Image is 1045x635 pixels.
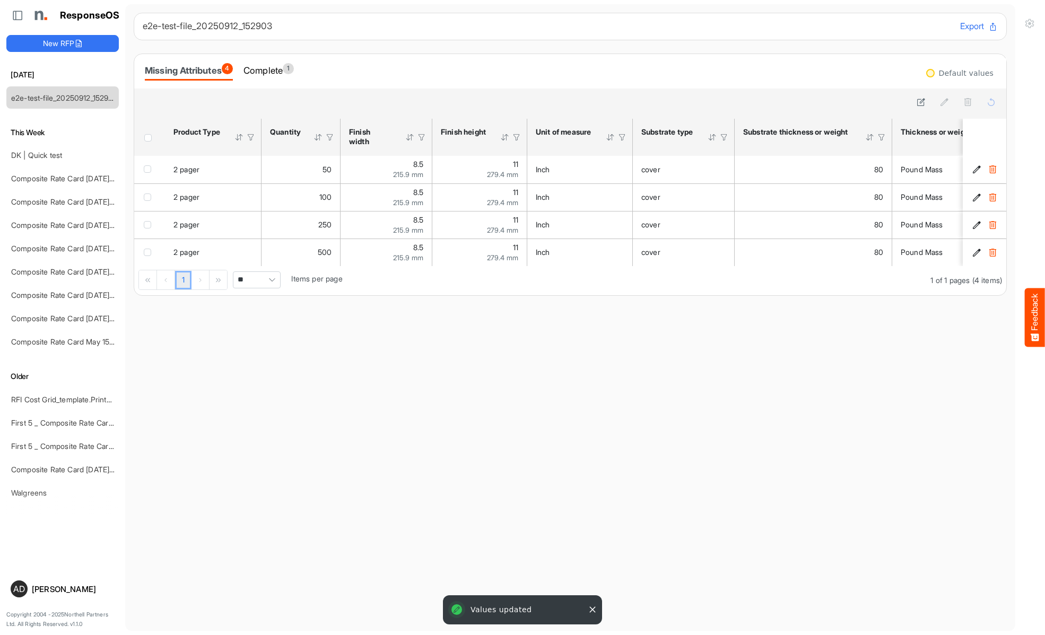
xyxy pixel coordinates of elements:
td: 250 is template cell Column Header httpsnorthellcomontologiesmapping-rulesorderhasquantity [262,211,341,239]
div: Complete [243,63,294,78]
span: 80 [874,165,883,174]
span: cover [641,248,660,257]
span: Pound Mass [901,248,943,257]
div: Substrate type [641,127,694,137]
div: Substrate thickness or weight [743,127,851,137]
div: Default values [939,69,994,77]
span: 80 [874,192,883,201]
h1: ResponseOS [60,10,120,21]
span: Inch [536,248,550,257]
td: cover is template cell Column Header httpsnorthellcomontologiesmapping-rulesmaterialhassubstratem... [633,211,735,239]
span: cover [641,220,660,229]
span: 279.4 mm [487,170,518,179]
div: Filter Icon [877,133,886,142]
div: Filter Icon [325,133,335,142]
span: 215.9 mm [393,226,423,234]
div: Go to last page [210,270,227,289]
td: 11 is template cell Column Header httpsnorthellcomontologiesmapping-rulesmeasurementhasfinishsize... [432,156,527,183]
span: 8.5 [413,160,423,169]
td: 2 pager is template cell Column Header product-type [165,183,262,211]
span: 8.5 [413,243,423,252]
button: Edit [971,164,982,175]
td: cover is template cell Column Header httpsnorthellcomontologiesmapping-rulesmaterialhassubstratem... [633,183,735,211]
a: Composite Rate Card [DATE] mapping test [11,465,155,474]
span: 215.9 mm [393,198,423,207]
button: Edit [971,192,982,202]
h6: Older [6,371,119,382]
span: Pound Mass [901,192,943,201]
a: Composite Rate Card [DATE]_smaller [11,174,137,183]
span: cover [641,192,660,201]
div: Quantity [270,127,300,137]
span: 11 [513,215,518,224]
td: 11 is template cell Column Header httpsnorthellcomontologiesmapping-rulesmeasurementhasfinishsize... [432,239,527,266]
a: Composite Rate Card May 15-2 [11,337,117,346]
td: c667277e-b441-4cd2-bced-ba0d0a3b2676 is template cell Column Header [963,211,1008,239]
button: Edit [971,219,982,230]
div: Unit of measure [536,127,592,137]
div: [PERSON_NAME] [32,585,115,593]
button: Close [587,604,598,615]
span: 80 [874,248,883,257]
img: Northell [29,5,50,26]
h6: [DATE] [6,69,119,81]
a: Page 1 of 1 Pages [175,271,191,290]
td: 11 is template cell Column Header httpsnorthellcomontologiesmapping-rulesmeasurementhasfinishsize... [432,211,527,239]
td: 2 pager is template cell Column Header product-type [165,211,262,239]
p: Copyright 2004 - 2025 Northell Partners Ltd. All Rights Reserved. v 1.1.0 [6,610,119,629]
button: New RFP [6,35,119,52]
td: 8.5 is template cell Column Header httpsnorthellcomontologiesmapping-rulesmeasurementhasfinishsiz... [341,183,432,211]
td: cover is template cell Column Header httpsnorthellcomontologiesmapping-rulesmaterialhassubstratem... [633,156,735,183]
div: Go to next page [191,270,210,289]
span: 279.4 mm [487,253,518,262]
td: checkbox [134,183,165,211]
td: 80 is template cell Column Header httpsnorthellcomontologiesmapping-rulesmaterialhasmaterialthick... [735,239,892,266]
td: 80 is template cell Column Header httpsnorthellcomontologiesmapping-rulesmaterialhasmaterialthick... [735,211,892,239]
td: checkbox [134,211,165,239]
span: 11 [513,243,518,252]
span: 11 [513,160,518,169]
td: Pound Mass is template cell Column Header httpsnorthellcomontologiesmapping-rulesmaterialhasmater... [892,183,1030,211]
span: Inch [536,220,550,229]
div: Filter Icon [719,133,729,142]
a: Composite Rate Card [DATE] mapping test [11,314,155,323]
td: Inch is template cell Column Header httpsnorthellcomontologiesmapping-rulesmeasurementhasunitofme... [527,239,633,266]
a: Composite Rate Card [DATE] mapping test_deleted [11,221,185,230]
a: RFI Cost Grid_template.Prints and warehousing [11,395,171,404]
span: 250 [318,220,332,229]
span: 279.4 mm [487,198,518,207]
a: Composite Rate Card [DATE] mapping test_deleted [11,244,185,253]
td: Inch is template cell Column Header httpsnorthellcomontologiesmapping-rulesmeasurementhasunitofme... [527,156,633,183]
span: 50 [323,165,332,174]
span: 279.4 mm [487,226,518,234]
span: 8.5 [413,188,423,197]
span: 100 [319,192,332,201]
td: 8.5 is template cell Column Header httpsnorthellcomontologiesmapping-rulesmeasurementhasfinishsiz... [341,156,432,183]
button: Delete [987,192,998,202]
a: First 5 _ Composite Rate Card [DATE] [11,418,138,427]
div: Finish height [441,127,486,137]
span: Inch [536,165,550,174]
button: Export [960,20,998,33]
td: 9fc1a982-a3ce-47dc-b73a-37330d021880 is template cell Column Header [963,156,1008,183]
button: Feedback [1025,288,1045,347]
div: Go to first page [139,270,157,289]
td: 8.5 is template cell Column Header httpsnorthellcomontologiesmapping-rulesmeasurementhasfinishsiz... [341,239,432,266]
div: Filter Icon [512,133,521,142]
span: 8.5 [413,215,423,224]
td: cover is template cell Column Header httpsnorthellcomontologiesmapping-rulesmaterialhassubstratem... [633,239,735,266]
span: Items per page [291,274,342,283]
span: cover [641,165,660,174]
span: 11 [513,188,518,197]
td: 9f58e9ce-feba-450d-b5c0-295cc8b64e01 is template cell Column Header [963,183,1008,211]
td: Inch is template cell Column Header httpsnorthellcomontologiesmapping-rulesmeasurementhasunitofme... [527,211,633,239]
span: Pound Mass [901,220,943,229]
span: Pagerdropdown [233,271,281,288]
span: 2 pager [173,192,199,201]
td: Pound Mass is template cell Column Header httpsnorthellcomontologiesmapping-rulesmaterialhasmater... [892,156,1030,183]
span: 215.9 mm [393,170,423,179]
th: Header checkbox [134,119,165,156]
h6: e2e-test-file_20250912_152903 [143,22,952,31]
div: Missing Attributes [145,63,233,78]
span: 500 [318,248,332,257]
